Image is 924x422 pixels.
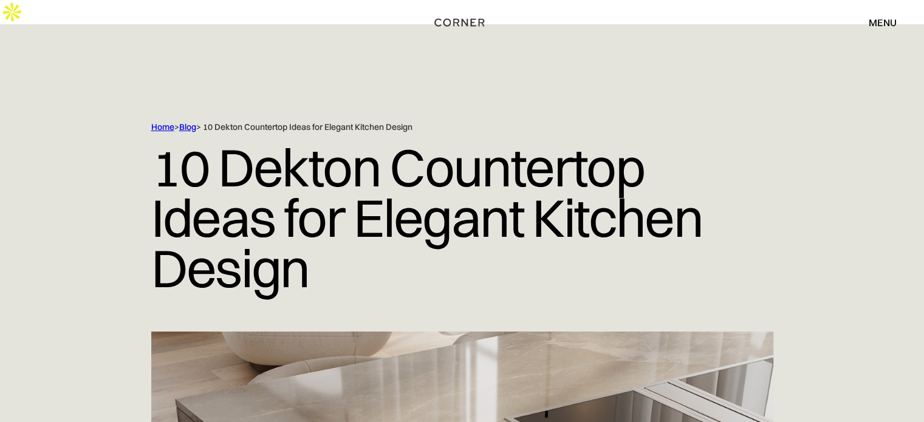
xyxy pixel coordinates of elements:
[151,133,773,302] h1: 10 Dekton Countertop Ideas for Elegant Kitchen Design
[151,121,174,132] a: Home
[179,121,196,132] a: Blog
[151,121,722,133] div: > > 10 Dekton Countertop Ideas for Elegant Kitchen Design
[430,15,493,30] a: home
[857,12,897,33] div: menu
[869,18,897,27] div: menu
